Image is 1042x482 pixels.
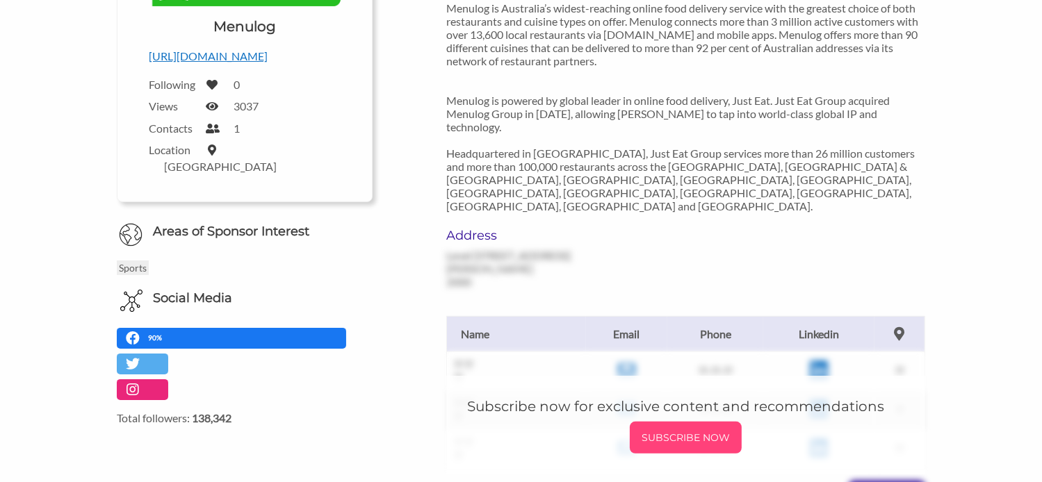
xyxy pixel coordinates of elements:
[149,47,340,65] p: [URL][DOMAIN_NAME]
[192,411,231,424] strong: 138,342
[467,397,904,416] h5: Subscribe now for exclusive content and recommendations
[164,160,277,173] label: [GEOGRAPHIC_DATA]
[149,122,197,135] label: Contacts
[149,143,197,156] label: Location
[148,331,165,344] p: 90%
[234,78,240,91] label: 0
[447,316,586,351] th: Name
[149,78,197,91] label: Following
[667,316,763,351] th: Phone
[213,17,276,36] h1: Menulog
[119,223,143,247] img: Globe Icon
[586,316,668,351] th: Email
[117,260,149,275] p: Sports
[106,223,382,240] h6: Areas of Sponsor Interest
[120,290,143,312] img: Social Media Icon
[234,99,259,113] label: 3037
[149,99,197,113] label: Views
[467,422,904,454] a: SUBSCRIBE NOW
[117,411,372,424] label: Total followers:
[635,427,736,448] p: SUBSCRIBE NOW
[446,1,925,213] p: Menulog is Australia’s widest-reaching online food delivery service with the greatest choice of b...
[763,316,874,351] th: Linkedin
[153,290,232,307] h6: Social Media
[234,122,240,135] label: 1
[446,228,592,243] h6: Address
